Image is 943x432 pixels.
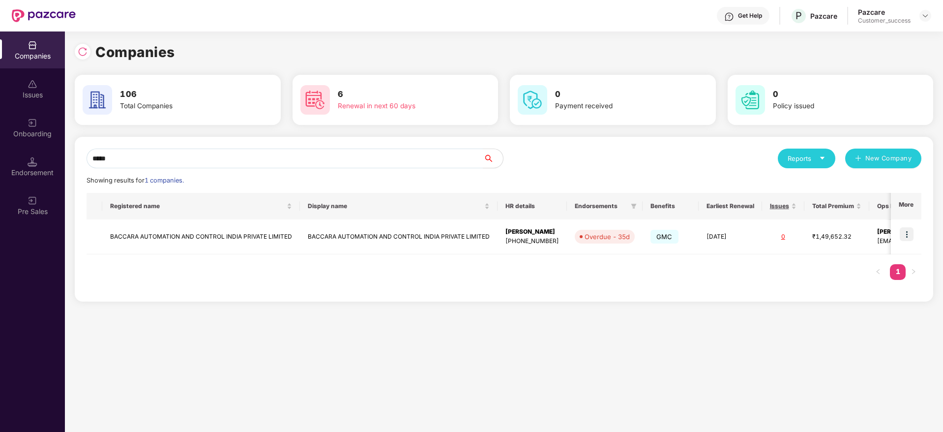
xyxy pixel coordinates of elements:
img: svg+xml;base64,PHN2ZyB4bWxucz0iaHR0cDovL3d3dy53My5vcmcvMjAwMC9zdmciIHdpZHRoPSI2MCIgaGVpZ2h0PSI2MC... [83,85,112,115]
h3: 106 [120,88,244,101]
th: HR details [498,193,567,219]
div: Total Companies [120,101,244,112]
div: Pazcare [858,7,911,17]
div: Overdue - 35d [585,232,630,242]
img: svg+xml;base64,PHN2ZyBpZD0iQ29tcGFuaWVzIiB4bWxucz0iaHR0cDovL3d3dy53My5vcmcvMjAwMC9zdmciIHdpZHRoPS... [28,40,37,50]
th: Earliest Renewal [699,193,762,219]
img: svg+xml;base64,PHN2ZyB4bWxucz0iaHR0cDovL3d3dy53My5vcmcvMjAwMC9zdmciIHdpZHRoPSI2MCIgaGVpZ2h0PSI2MC... [518,85,547,115]
img: svg+xml;base64,PHN2ZyB3aWR0aD0iMjAiIGhlaWdodD0iMjAiIHZpZXdCb3g9IjAgMCAyMCAyMCIgZmlsbD0ibm9uZSIgeG... [28,196,37,206]
th: Display name [300,193,498,219]
img: svg+xml;base64,PHN2ZyBpZD0iUmVsb2FkLTMyeDMyIiB4bWxucz0iaHR0cDovL3d3dy53My5vcmcvMjAwMC9zdmciIHdpZH... [78,47,88,57]
button: left [870,264,886,280]
div: Pazcare [810,11,837,21]
img: svg+xml;base64,PHN2ZyB3aWR0aD0iMjAiIGhlaWdodD0iMjAiIHZpZXdCb3g9IjAgMCAyMCAyMCIgZmlsbD0ibm9uZSIgeG... [28,118,37,128]
a: 1 [890,264,906,279]
button: search [483,149,503,168]
h3: 0 [773,88,897,101]
span: filter [631,203,637,209]
button: plusNew Company [845,149,921,168]
span: New Company [865,154,912,163]
li: Previous Page [870,264,886,280]
div: Renewal in next 60 days [338,101,462,112]
div: [PERSON_NAME] [505,227,559,237]
span: Display name [308,202,482,210]
th: Benefits [643,193,699,219]
span: filter [629,200,639,212]
th: Registered name [102,193,300,219]
li: 1 [890,264,906,280]
div: 0 [770,232,796,242]
div: Payment received [555,101,679,112]
div: Customer_success [858,17,911,25]
img: svg+xml;base64,PHN2ZyB4bWxucz0iaHR0cDovL3d3dy53My5vcmcvMjAwMC9zdmciIHdpZHRoPSI2MCIgaGVpZ2h0PSI2MC... [300,85,330,115]
h3: 0 [555,88,679,101]
span: plus [855,155,861,163]
img: svg+xml;base64,PHN2ZyB3aWR0aD0iMTQuNSIgaGVpZ2h0PSIxNC41IiB2aWV3Qm94PSIwIDAgMTYgMTYiIGZpbGw9Im5vbm... [28,157,37,167]
img: svg+xml;base64,PHN2ZyBpZD0iSGVscC0zMngzMiIgeG1sbnM9Imh0dHA6Ly93d3cudzMub3JnLzIwMDAvc3ZnIiB3aWR0aD... [724,12,734,22]
div: Get Help [738,12,762,20]
div: Reports [788,154,825,163]
th: Issues [762,193,804,219]
span: left [875,269,881,275]
img: New Pazcare Logo [12,9,76,22]
span: Showing results for [87,177,184,184]
div: ₹1,49,652.32 [812,232,861,242]
span: Endorsements [575,202,627,210]
td: BACCARA AUTOMATION AND CONTROL INDIA PRIVATE LIMITED [300,219,498,254]
span: Total Premium [812,202,854,210]
th: Total Premium [804,193,869,219]
span: search [483,154,503,162]
span: Issues [770,202,789,210]
span: caret-down [819,155,825,161]
span: right [911,269,916,275]
img: svg+xml;base64,PHN2ZyBpZD0iRHJvcGRvd24tMzJ4MzIiIHhtbG5zPSJodHRwOi8vd3d3LnczLm9yZy8yMDAwL3N2ZyIgd2... [921,12,929,20]
img: svg+xml;base64,PHN2ZyBpZD0iSXNzdWVzX2Rpc2FibGVkIiB4bWxucz0iaHR0cDovL3d3dy53My5vcmcvMjAwMC9zdmciIH... [28,79,37,89]
img: icon [900,227,914,241]
span: GMC [650,230,678,244]
div: Policy issued [773,101,897,112]
span: P [796,10,802,22]
h3: 6 [338,88,462,101]
td: [DATE] [699,219,762,254]
div: [PHONE_NUMBER] [505,237,559,246]
span: Registered name [110,202,285,210]
li: Next Page [906,264,921,280]
img: svg+xml;base64,PHN2ZyB4bWxucz0iaHR0cDovL3d3dy53My5vcmcvMjAwMC9zdmciIHdpZHRoPSI2MCIgaGVpZ2h0PSI2MC... [736,85,765,115]
td: BACCARA AUTOMATION AND CONTROL INDIA PRIVATE LIMITED [102,219,300,254]
span: 1 companies. [145,177,184,184]
button: right [906,264,921,280]
th: More [891,193,921,219]
h1: Companies [95,41,175,63]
